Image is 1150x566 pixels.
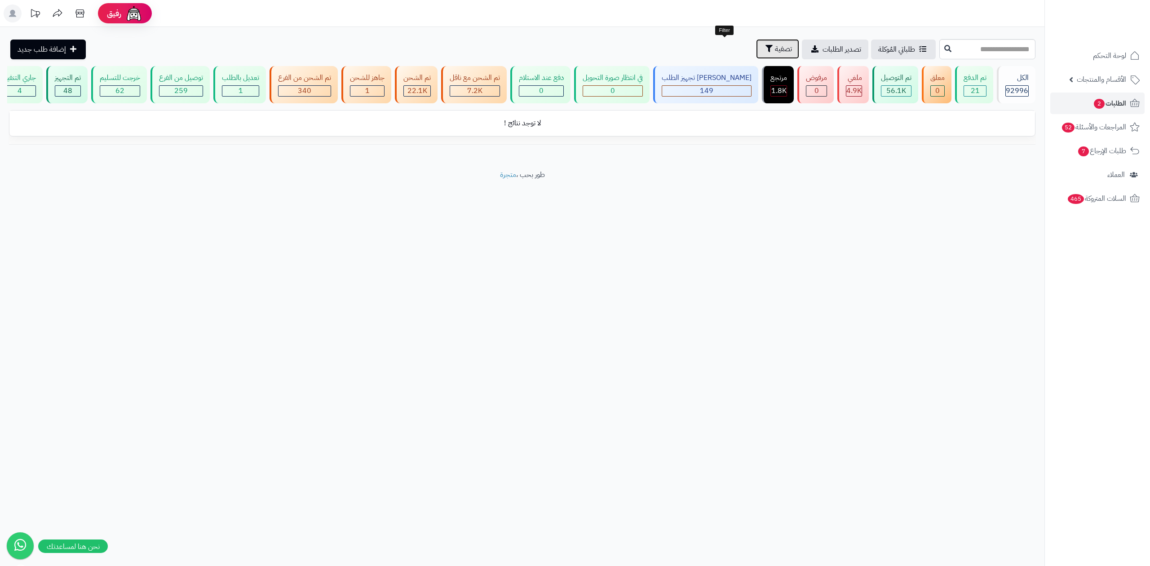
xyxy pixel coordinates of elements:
[1050,188,1145,209] a: السلات المتروكة465
[1050,45,1145,66] a: لوحة التحكم
[4,86,35,96] div: 4
[651,66,760,103] a: [PERSON_NAME] تجهيز الطلب 149
[771,85,787,96] span: 1.8K
[403,73,431,83] div: تم الشحن
[881,86,911,96] div: 56082
[700,85,713,96] span: 149
[881,73,911,83] div: تم التوصيل
[407,85,427,96] span: 22.1K
[539,85,544,96] span: 0
[1089,24,1141,43] img: logo-2.png
[886,85,906,96] span: 56.1K
[9,111,1035,136] td: لا توجد نتائج !
[18,85,22,96] span: 4
[1050,116,1145,138] a: المراجعات والأسئلة52
[44,66,89,103] a: تم التجهيز 48
[964,73,986,83] div: تم الدفع
[931,86,944,96] div: 0
[806,73,827,83] div: مرفوض
[1078,146,1089,156] span: 7
[871,40,936,59] a: طلباتي المُوكلة
[55,86,80,96] div: 48
[55,73,81,83] div: تم التجهيز
[279,86,331,96] div: 340
[24,4,46,25] a: تحديثات المنصة
[572,66,651,103] a: في انتظار صورة التحويل 0
[935,85,940,96] span: 0
[871,66,920,103] a: تم التوصيل 56.1K
[995,66,1037,103] a: الكل92996
[796,66,836,103] a: مرفوض 0
[159,86,203,96] div: 259
[350,86,384,96] div: 1
[836,66,871,103] a: ملغي 4.9K
[439,66,509,103] a: تم الشحن مع ناقل 7.2K
[509,66,572,103] a: دفع عند الاستلام 0
[450,73,500,83] div: تم الشحن مع ناقل
[771,86,787,96] div: 1765
[239,85,243,96] span: 1
[500,169,516,180] a: متجرة
[1050,93,1145,114] a: الطلبات2
[393,66,439,103] a: تم الشحن 22.1K
[1006,85,1028,96] span: 92996
[1005,73,1029,83] div: الكل
[1077,145,1126,157] span: طلبات الإرجاع
[3,73,36,83] div: جاري التنفيذ
[775,44,792,54] span: تصفية
[278,73,331,83] div: تم الشحن من الفرع
[298,85,311,96] span: 340
[770,73,787,83] div: مرتجع
[100,86,140,96] div: 62
[519,86,563,96] div: 0
[1093,49,1126,62] span: لوحة التحكم
[846,86,862,96] div: 4922
[583,73,643,83] div: في انتظار صورة التحويل
[823,44,861,55] span: تصدير الطلبات
[953,66,995,103] a: تم الدفع 21
[159,73,203,83] div: توصيل من الفرع
[920,66,953,103] a: معلق 0
[1050,164,1145,186] a: العملاء
[1050,140,1145,162] a: طلبات الإرجاع7
[802,40,868,59] a: تصدير الطلبات
[340,66,393,103] a: جاهز للشحن 1
[964,86,986,96] div: 21
[519,73,564,83] div: دفع عند الاستلام
[846,73,862,83] div: ملغي
[125,4,143,22] img: ai-face.png
[756,39,799,59] button: تصفية
[1062,123,1075,133] span: 52
[268,66,340,103] a: تم الشحن من الفرع 340
[174,85,188,96] span: 259
[610,85,615,96] span: 0
[115,85,124,96] span: 62
[450,86,500,96] div: 7223
[222,86,259,96] div: 1
[715,26,733,35] div: Filter
[212,66,268,103] a: تعديل بالطلب 1
[89,66,149,103] a: خرجت للتسليم 62
[10,40,86,59] a: إضافة طلب جديد
[1067,192,1126,205] span: السلات المتروكة
[583,86,642,96] div: 0
[100,73,140,83] div: خرجت للتسليم
[662,73,752,83] div: [PERSON_NAME] تجهيز الطلب
[760,66,796,103] a: مرتجع 1.8K
[1094,99,1105,109] span: 2
[1107,168,1125,181] span: العملاء
[222,73,259,83] div: تعديل بالطلب
[467,85,482,96] span: 7.2K
[149,66,212,103] a: توصيل من الفرع 259
[404,86,430,96] div: 22119
[18,44,66,55] span: إضافة طلب جديد
[350,73,385,83] div: جاهز للشحن
[878,44,915,55] span: طلباتي المُوكلة
[662,86,751,96] div: 149
[1077,73,1126,86] span: الأقسام والمنتجات
[107,8,121,19] span: رفيق
[1061,121,1126,133] span: المراجعات والأسئلة
[971,85,980,96] span: 21
[365,85,370,96] span: 1
[846,85,862,96] span: 4.9K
